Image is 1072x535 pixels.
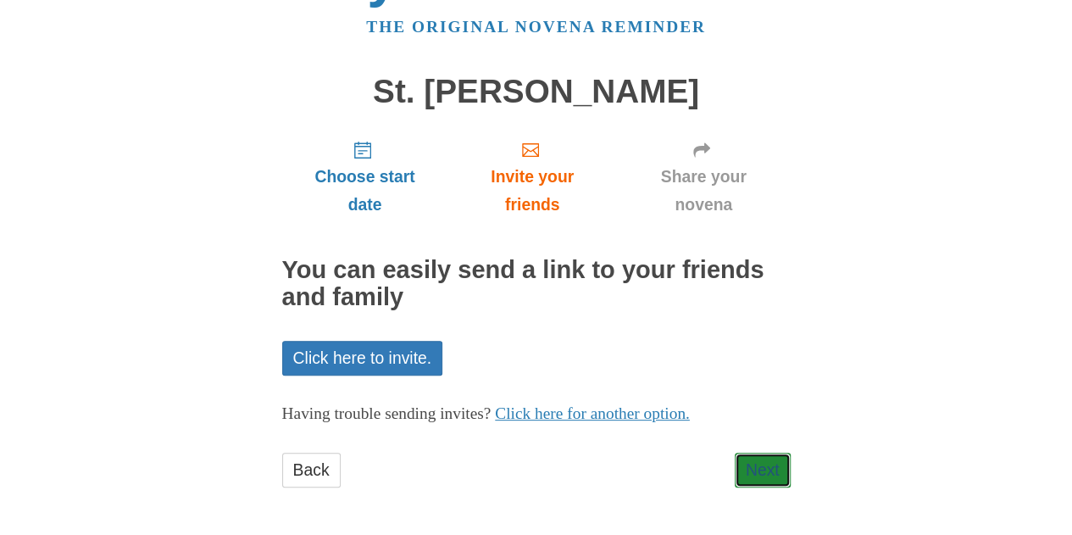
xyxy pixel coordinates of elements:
[282,74,791,110] h1: St. [PERSON_NAME]
[282,341,443,376] a: Click here to invite.
[447,126,616,227] a: Invite your friends
[282,404,492,422] span: Having trouble sending invites?
[282,126,448,227] a: Choose start date
[735,453,791,488] a: Next
[366,18,706,36] a: The original novena reminder
[464,163,599,219] span: Invite your friends
[282,257,791,311] h2: You can easily send a link to your friends and family
[634,163,774,219] span: Share your novena
[617,126,791,227] a: Share your novena
[282,453,341,488] a: Back
[495,404,690,422] a: Click here for another option.
[299,163,431,219] span: Choose start date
